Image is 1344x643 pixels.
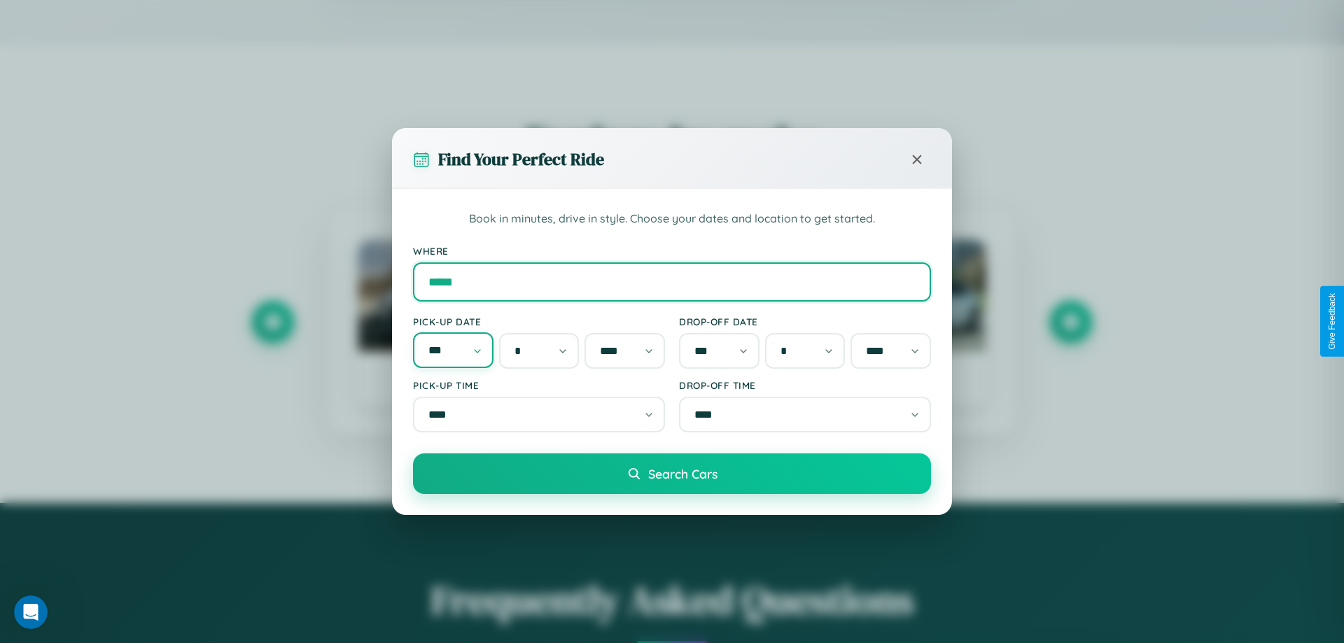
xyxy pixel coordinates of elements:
[648,466,717,481] span: Search Cars
[679,379,931,391] label: Drop-off Time
[413,453,931,494] button: Search Cars
[438,148,604,171] h3: Find Your Perfect Ride
[413,245,931,257] label: Where
[413,210,931,228] p: Book in minutes, drive in style. Choose your dates and location to get started.
[679,316,931,327] label: Drop-off Date
[413,316,665,327] label: Pick-up Date
[413,379,665,391] label: Pick-up Time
